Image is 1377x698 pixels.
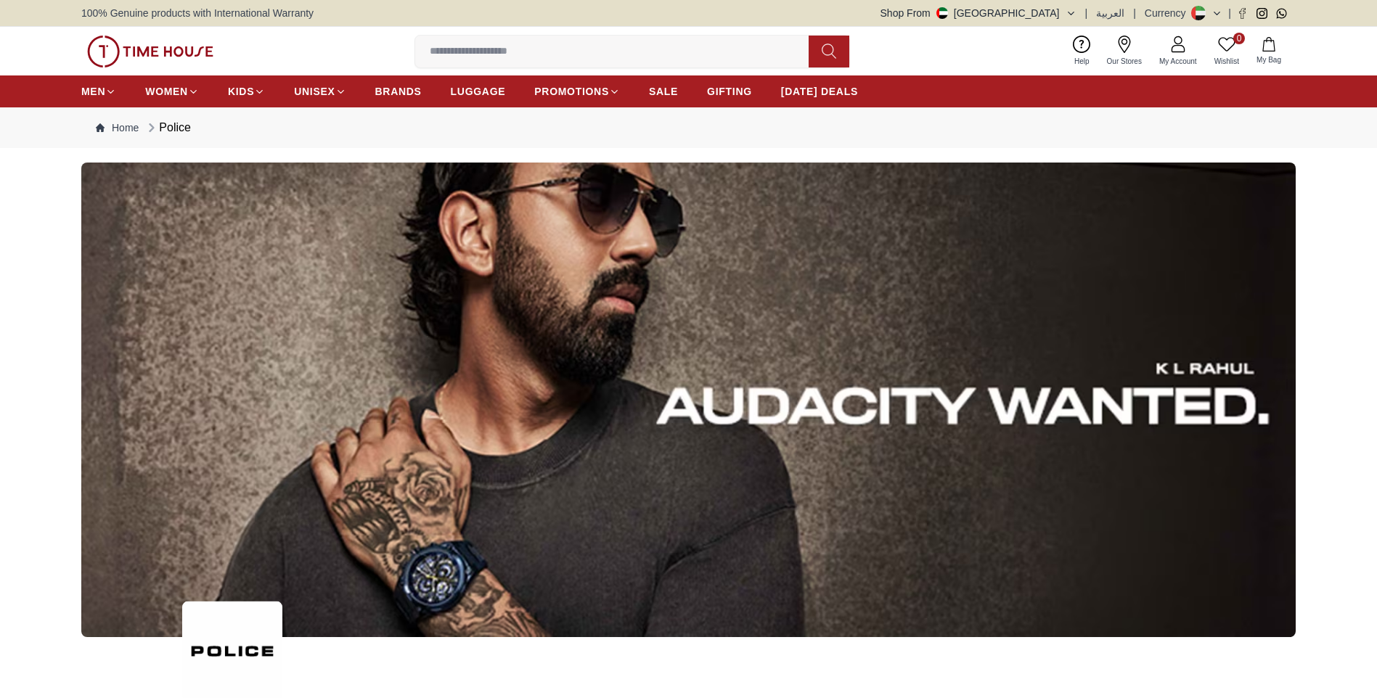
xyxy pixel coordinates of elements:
span: My Account [1153,56,1203,67]
img: ... [81,163,1296,637]
a: Home [96,120,139,135]
a: 0Wishlist [1206,33,1248,70]
a: MEN [81,78,116,104]
a: Instagram [1257,8,1267,19]
span: BRANDS [375,84,422,99]
span: | [1228,6,1231,20]
a: UNISEX [294,78,346,104]
span: GIFTING [707,84,752,99]
span: SALE [649,84,678,99]
a: KIDS [228,78,265,104]
span: Wishlist [1209,56,1245,67]
a: Facebook [1237,8,1248,19]
span: [DATE] DEALS [781,84,858,99]
span: Our Stores [1101,56,1148,67]
span: WOMEN [145,84,188,99]
span: Help [1068,56,1095,67]
a: [DATE] DEALS [781,78,858,104]
div: Police [144,119,191,136]
a: WOMEN [145,78,199,104]
button: العربية [1096,6,1124,20]
img: ... [87,36,213,67]
span: | [1085,6,1088,20]
img: United Arab Emirates [936,7,948,19]
span: 0 [1233,33,1245,44]
a: LUGGAGE [451,78,506,104]
button: My Bag [1248,34,1290,68]
nav: Breadcrumb [81,107,1296,148]
a: Our Stores [1098,33,1151,70]
a: BRANDS [375,78,422,104]
a: PROMOTIONS [534,78,620,104]
span: PROMOTIONS [534,84,609,99]
button: Shop From[GEOGRAPHIC_DATA] [880,6,1076,20]
span: My Bag [1251,54,1287,65]
span: KIDS [228,84,254,99]
span: LUGGAGE [451,84,506,99]
span: | [1133,6,1136,20]
span: UNISEX [294,84,335,99]
a: Help [1066,33,1098,70]
a: SALE [649,78,678,104]
a: Whatsapp [1276,8,1287,19]
a: GIFTING [707,78,752,104]
span: 100% Genuine products with International Warranty [81,6,314,20]
div: Currency [1145,6,1192,20]
span: MEN [81,84,105,99]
